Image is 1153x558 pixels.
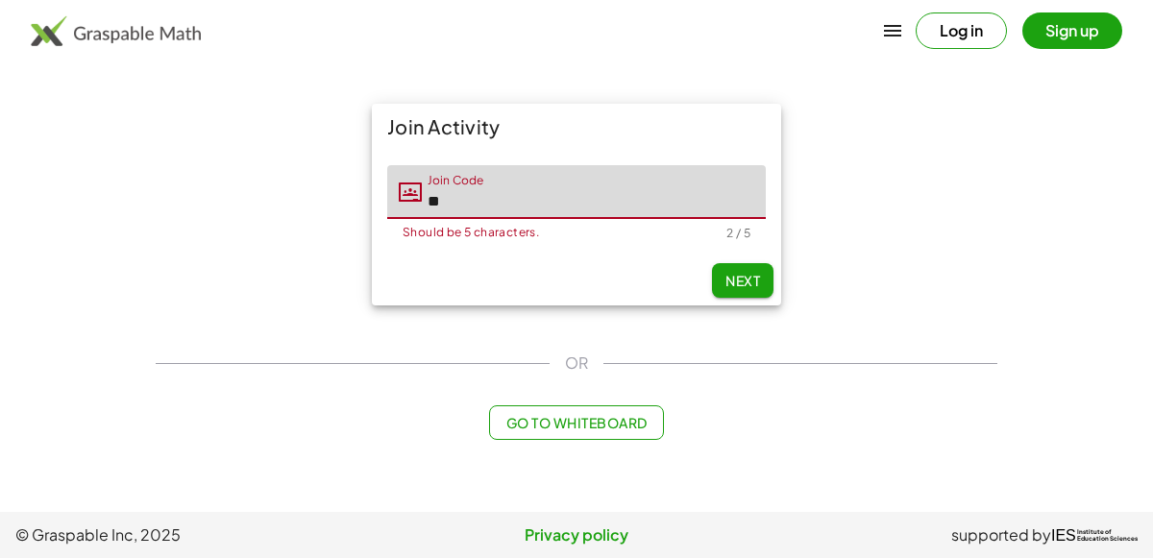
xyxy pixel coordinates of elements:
button: Next [712,263,773,298]
span: OR [565,352,588,375]
a: IESInstitute ofEducation Sciences [1051,523,1138,546]
button: Log in [916,12,1007,49]
a: Privacy policy [389,523,763,546]
button: Go to Whiteboard [489,405,663,440]
span: Go to Whiteboard [505,414,647,431]
span: Institute of Education Sciences [1077,529,1138,543]
span: Next [725,272,760,289]
div: Join Activity [372,104,781,150]
span: © Graspable Inc, 2025 [15,523,389,546]
span: supported by [951,523,1051,546]
button: Sign up [1022,12,1122,49]
div: Should be 5 characters. [403,227,726,238]
div: 2 / 5 [726,226,750,240]
span: IES [1051,526,1076,545]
